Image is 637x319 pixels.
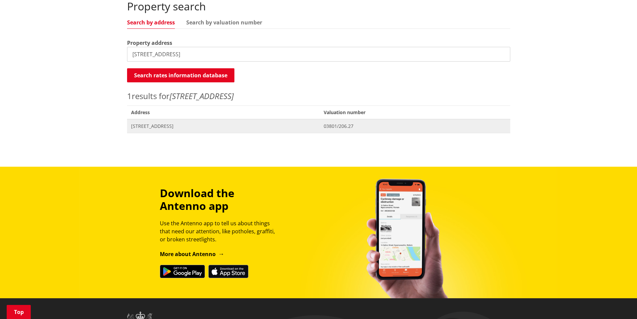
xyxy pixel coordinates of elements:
[127,20,175,25] a: Search by address
[127,90,510,102] p: results for
[127,39,172,47] label: Property address
[131,123,316,130] span: [STREET_ADDRESS]
[320,105,510,119] span: Valuation number
[160,187,281,213] h3: Download the Antenno app
[127,47,510,62] input: e.g. Duke Street NGARUAWAHIA
[606,291,630,315] iframe: Messenger Launcher
[127,119,510,133] a: [STREET_ADDRESS] 03801/206.27
[127,105,320,119] span: Address
[127,90,132,101] span: 1
[208,265,248,278] img: Download on the App Store
[186,20,262,25] a: Search by valuation number
[160,250,224,258] a: More about Antenno
[324,123,506,130] span: 03801/206.27
[160,219,281,243] p: Use the Antenno app to tell us about things that need our attention, like potholes, graffiti, or ...
[160,265,205,278] img: Get it on Google Play
[7,305,31,319] a: Top
[170,90,234,101] em: [STREET_ADDRESS]
[127,68,234,82] button: Search rates information database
